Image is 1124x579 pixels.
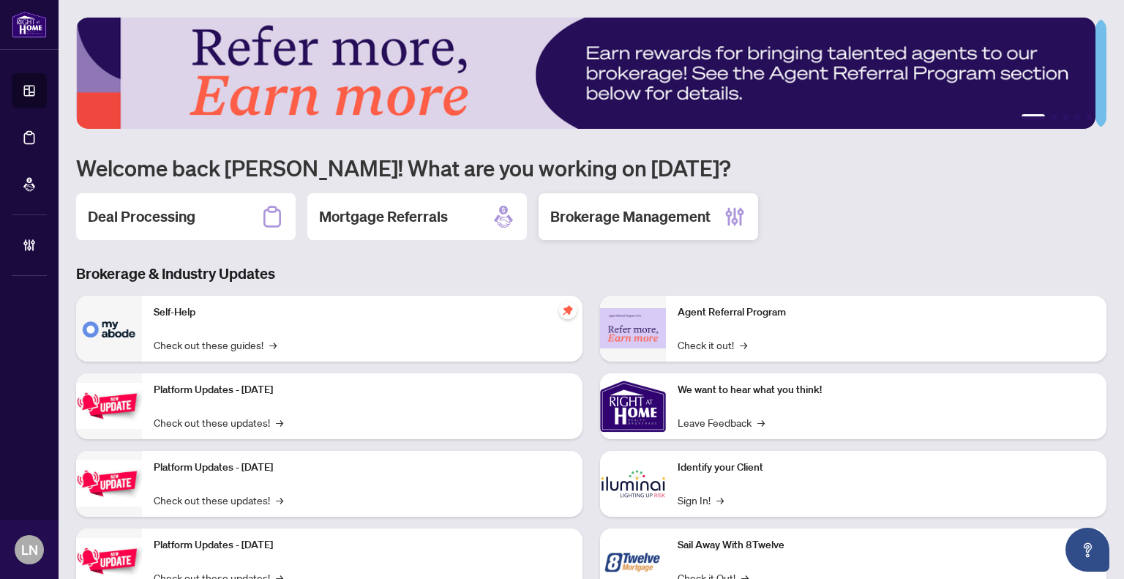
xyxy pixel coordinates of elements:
[76,460,142,507] img: Platform Updates - July 8, 2025
[76,154,1106,182] h1: Welcome back [PERSON_NAME]! What are you working on [DATE]?
[154,414,283,430] a: Check out these updates!→
[276,492,283,508] span: →
[716,492,724,508] span: →
[1022,114,1045,120] button: 1
[1065,528,1109,572] button: Open asap
[319,206,448,227] h2: Mortgage Referrals
[600,373,666,439] img: We want to hear what you think!
[678,382,1095,398] p: We want to hear what you think!
[678,305,1095,321] p: Agent Referral Program
[76,18,1095,129] img: Slide 0
[88,206,195,227] h2: Deal Processing
[550,206,711,227] h2: Brokerage Management
[12,11,47,38] img: logo
[154,305,571,321] p: Self-Help
[678,492,724,508] a: Sign In!→
[154,460,571,476] p: Platform Updates - [DATE]
[1063,114,1068,120] button: 3
[154,337,277,353] a: Check out these guides!→
[76,264,1106,284] h3: Brokerage & Industry Updates
[600,451,666,517] img: Identify your Client
[678,537,1095,553] p: Sail Away With 8Twelve
[1074,114,1080,120] button: 4
[154,382,571,398] p: Platform Updates - [DATE]
[76,296,142,362] img: Self-Help
[276,414,283,430] span: →
[678,337,747,353] a: Check it out!→
[21,539,38,560] span: LN
[269,337,277,353] span: →
[154,537,571,553] p: Platform Updates - [DATE]
[559,302,577,319] span: pushpin
[600,308,666,348] img: Agent Referral Program
[1051,114,1057,120] button: 2
[757,414,765,430] span: →
[1086,114,1092,120] button: 5
[76,383,142,429] img: Platform Updates - July 21, 2025
[678,414,765,430] a: Leave Feedback→
[678,460,1095,476] p: Identify your Client
[740,337,747,353] span: →
[154,492,283,508] a: Check out these updates!→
